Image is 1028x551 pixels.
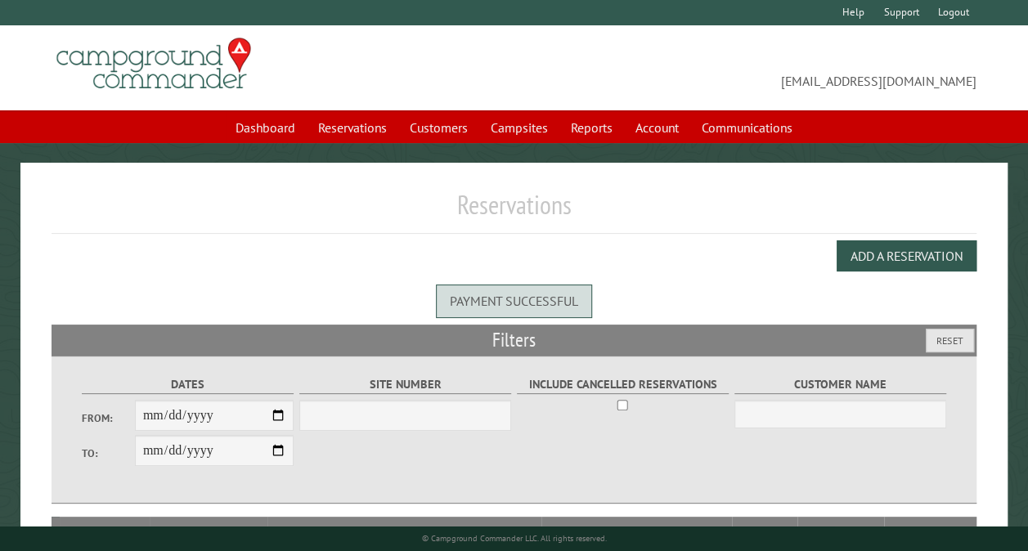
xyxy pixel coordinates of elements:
a: Reservations [308,112,397,143]
img: Campground Commander [52,32,256,96]
label: To: [82,446,135,461]
a: Communications [692,112,802,143]
small: © Campground Commander LLC. All rights reserved. [422,533,607,544]
a: Reports [561,112,622,143]
th: Edit [884,517,977,546]
a: Dashboard [226,112,305,143]
th: Total [732,517,797,546]
th: Due [797,517,884,546]
a: Campsites [481,112,558,143]
label: Customer Name [734,375,946,394]
h1: Reservations [52,189,976,234]
label: From: [82,410,135,426]
a: Customers [400,112,478,143]
th: Camper Details [267,517,542,546]
th: Customer [541,517,731,546]
a: Account [626,112,689,143]
h2: Filters [52,325,976,356]
button: Add a Reservation [837,240,976,271]
button: Reset [926,329,974,352]
label: Site Number [299,375,511,394]
label: Dates [82,375,294,394]
span: [EMAIL_ADDRESS][DOMAIN_NAME] [514,45,977,91]
th: Site [60,517,150,546]
th: Dates [150,517,267,546]
div: Payment successful [436,284,592,317]
label: Include Cancelled Reservations [517,375,729,394]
